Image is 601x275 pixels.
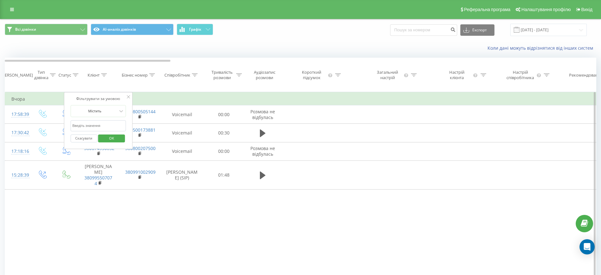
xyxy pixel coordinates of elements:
[160,142,204,160] td: Voicemail
[464,7,511,12] span: Реферальна програма
[125,169,156,175] a: 380991002909
[11,145,24,158] div: 17:18:16
[11,127,24,139] div: 17:30:42
[581,7,592,12] span: Вихід
[204,160,244,190] td: 01:48
[58,72,71,78] div: Статус
[11,169,24,181] div: 15:28:39
[34,70,48,80] div: Тип дзвінка
[71,120,126,131] input: Введіть значення
[372,70,403,80] div: Загальний настрій
[249,70,280,80] div: Аудіозапис розмови
[1,72,33,78] div: [PERSON_NAME]
[91,24,174,35] button: AI-аналіз дзвінків
[390,24,457,36] input: Пошук за номером
[15,27,36,32] span: Всі дзвінки
[103,133,120,143] span: OK
[160,105,204,124] td: Voicemail
[88,72,100,78] div: Клієнт
[297,70,327,80] div: Короткий підсумок
[98,134,125,142] button: OK
[78,160,119,190] td: [PERSON_NAME]
[122,72,148,78] div: Бізнес номер
[160,124,204,142] td: Voicemail
[160,160,204,190] td: [PERSON_NAME] (SIP)
[250,109,275,120] span: Розмова не відбулась
[460,24,494,36] button: Експорт
[250,145,275,157] span: Розмова не відбулась
[505,70,536,80] div: Настрій співробітника
[210,70,235,80] div: Тривалість розмови
[189,27,201,32] span: Графік
[125,109,156,115] a: 380800505144
[125,127,156,133] a: 380500173881
[488,45,596,51] a: Коли дані можуть відрізнятися вiд інших систем
[84,175,112,186] a: 380995507074
[5,24,88,35] button: Всі дзвінки
[204,124,244,142] td: 00:30
[177,24,213,35] button: Графік
[521,7,571,12] span: Налаштування профілю
[84,145,114,151] a: 380674350852
[11,108,24,121] div: 17:58:39
[125,145,156,151] a: 380800207500
[71,96,126,102] div: Фільтрувати за умовою
[204,142,244,160] td: 00:00
[204,105,244,124] td: 00:00
[442,70,471,80] div: Настрій клієнта
[71,134,97,142] button: Скасувати
[164,72,190,78] div: Співробітник
[580,239,595,254] div: Open Intercom Messenger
